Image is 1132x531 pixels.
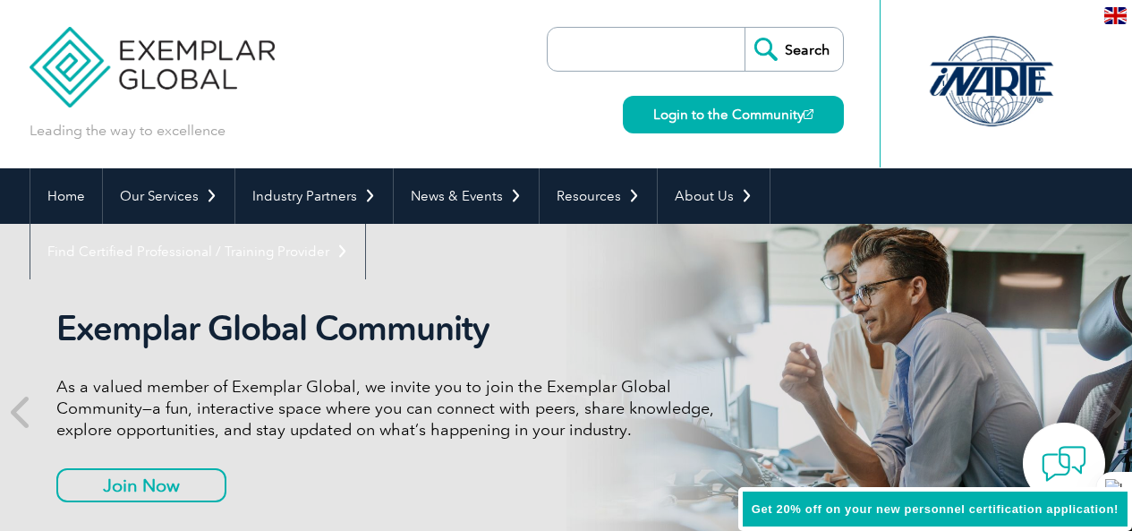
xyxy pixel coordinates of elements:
img: contact-chat.png [1042,441,1086,486]
span: Get 20% off on your new personnel certification application! [752,502,1119,516]
a: Join Now [56,468,226,502]
h2: Exemplar Global Community [56,308,728,349]
a: Login to the Community [623,96,844,133]
p: As a valued member of Exemplar Global, we invite you to join the Exemplar Global Community—a fun,... [56,376,728,441]
img: en [1104,7,1127,24]
input: Search [745,28,843,71]
a: Industry Partners [235,168,393,224]
a: News & Events [394,168,539,224]
a: Our Services [103,168,234,224]
img: open_square.png [804,109,813,119]
a: Resources [540,168,657,224]
a: About Us [658,168,770,224]
a: Home [30,168,102,224]
a: Find Certified Professional / Training Provider [30,224,365,279]
p: Leading the way to excellence [30,121,226,141]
